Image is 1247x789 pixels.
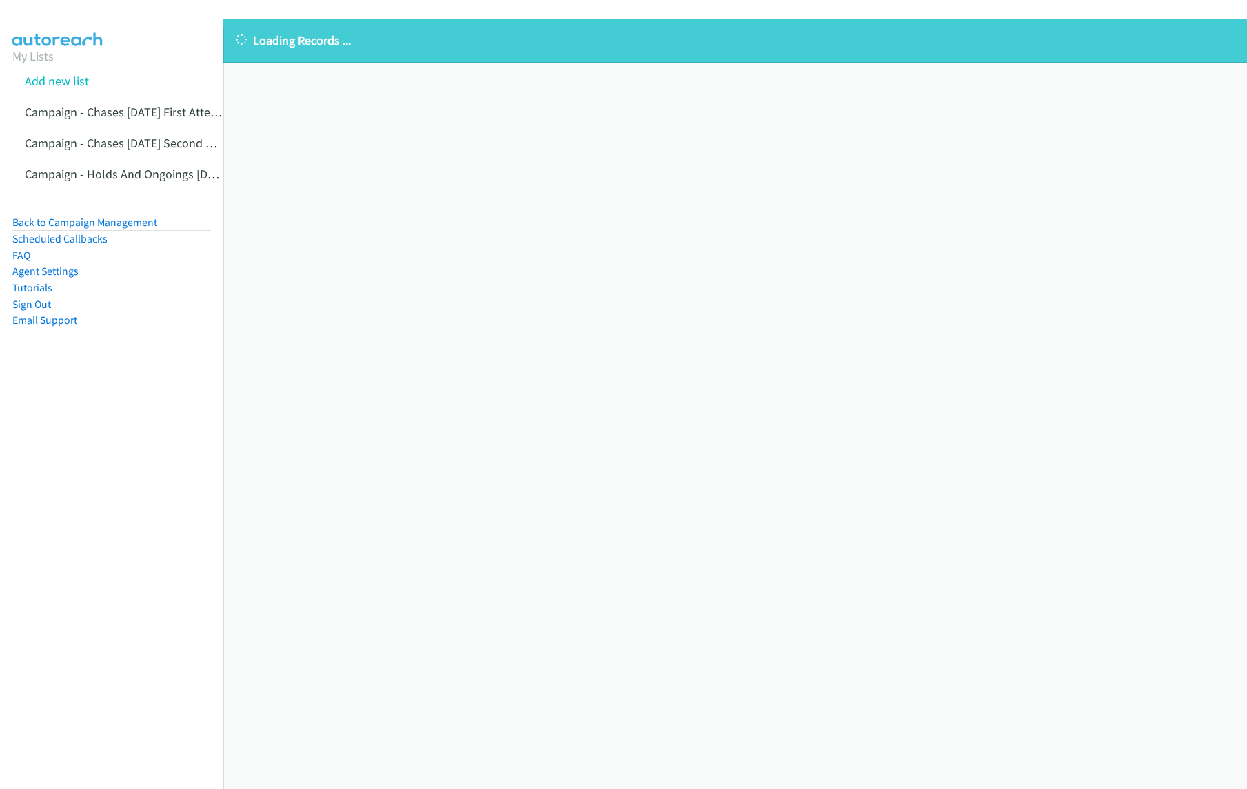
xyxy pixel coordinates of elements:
a: Add new list [25,73,89,89]
a: Agent Settings [12,265,79,278]
p: Loading Records ... [236,31,1235,50]
a: Sign Out [12,298,51,311]
a: Email Support [12,314,77,327]
a: My Lists [12,48,54,64]
a: FAQ [12,249,30,262]
a: Campaign - Holds And Ongoings [DATE] [25,166,230,182]
a: Back to Campaign Management [12,216,157,229]
a: Tutorials [12,281,52,294]
a: Scheduled Callbacks [12,232,108,245]
a: Campaign - Chases [DATE] Second Attempt [25,135,248,151]
a: Campaign - Chases [DATE] First Attempt [25,104,232,120]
